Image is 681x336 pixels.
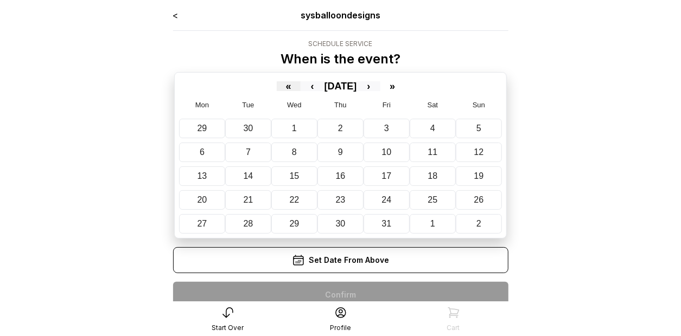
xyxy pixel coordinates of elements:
button: October 30, 2025 [317,214,364,234]
button: October 29, 2025 [271,214,317,234]
button: ‹ [301,81,324,91]
div: Set Date From Above [173,247,508,273]
button: October 16, 2025 [317,166,364,186]
abbr: October 23, 2025 [336,195,346,204]
button: October 23, 2025 [317,190,364,210]
abbr: October 28, 2025 [244,219,253,228]
abbr: October 15, 2025 [290,171,300,180]
abbr: October 18, 2025 [428,171,438,180]
button: October 13, 2025 [179,166,225,186]
button: October 31, 2025 [364,214,410,234]
abbr: Sunday [473,101,485,109]
abbr: October 30, 2025 [336,219,346,228]
button: October 15, 2025 [271,166,317,186]
button: October 25, 2025 [410,190,456,210]
abbr: October 11, 2025 [428,147,438,157]
button: October 1, 2025 [271,119,317,138]
button: September 29, 2025 [179,119,225,138]
div: sysballoondesigns [240,9,441,22]
button: « [277,81,301,91]
button: October 19, 2025 [456,166,502,186]
abbr: October 7, 2025 [246,147,251,157]
abbr: October 2, 2025 [338,124,343,133]
abbr: October 10, 2025 [382,147,392,157]
abbr: October 6, 2025 [200,147,205,157]
button: October 21, 2025 [225,190,271,210]
abbr: October 4, 2025 [430,124,435,133]
button: [DATE] [324,81,357,91]
abbr: September 30, 2025 [244,124,253,133]
div: Schedule Service [281,40,400,48]
span: [DATE] [324,81,357,92]
button: October 2, 2025 [317,119,364,138]
button: October 22, 2025 [271,190,317,210]
button: October 11, 2025 [410,143,456,162]
abbr: October 21, 2025 [244,195,253,204]
abbr: October 20, 2025 [198,195,207,204]
button: October 5, 2025 [456,119,502,138]
div: Cart [447,324,460,332]
a: < [173,10,179,21]
button: October 18, 2025 [410,166,456,186]
abbr: Monday [195,101,209,109]
button: October 14, 2025 [225,166,271,186]
abbr: October 9, 2025 [338,147,343,157]
abbr: October 19, 2025 [474,171,484,180]
button: October 6, 2025 [179,143,225,162]
abbr: November 1, 2025 [430,219,435,228]
button: October 8, 2025 [271,143,317,162]
button: October 9, 2025 [317,143,364,162]
abbr: October 29, 2025 [290,219,300,228]
button: October 24, 2025 [364,190,410,210]
button: › [357,81,380,91]
abbr: September 29, 2025 [198,124,207,133]
abbr: Wednesday [287,101,302,109]
button: October 26, 2025 [456,190,502,210]
abbr: Tuesday [242,101,254,109]
button: October 7, 2025 [225,143,271,162]
button: October 27, 2025 [179,214,225,234]
button: September 30, 2025 [225,119,271,138]
button: October 10, 2025 [364,143,410,162]
abbr: Friday [383,101,391,109]
abbr: October 12, 2025 [474,147,484,157]
button: October 17, 2025 [364,166,410,186]
abbr: October 31, 2025 [382,219,392,228]
abbr: October 5, 2025 [476,124,481,133]
abbr: October 8, 2025 [292,147,297,157]
abbr: October 25, 2025 [428,195,438,204]
abbr: October 3, 2025 [384,124,389,133]
button: October 20, 2025 [179,190,225,210]
button: November 2, 2025 [456,214,502,234]
button: October 3, 2025 [364,119,410,138]
div: Profile [330,324,351,332]
abbr: Thursday [334,101,346,109]
abbr: October 13, 2025 [198,171,207,180]
abbr: October 14, 2025 [244,171,253,180]
div: Start Over [212,324,244,332]
abbr: Saturday [428,101,438,109]
button: November 1, 2025 [410,214,456,234]
button: October 12, 2025 [456,143,502,162]
abbr: October 17, 2025 [382,171,392,180]
abbr: October 26, 2025 [474,195,484,204]
abbr: October 27, 2025 [198,219,207,228]
button: October 28, 2025 [225,214,271,234]
button: October 4, 2025 [410,119,456,138]
p: When is the event? [281,50,400,68]
abbr: October 1, 2025 [292,124,297,133]
abbr: October 16, 2025 [336,171,346,180]
abbr: October 24, 2025 [382,195,392,204]
abbr: October 22, 2025 [290,195,300,204]
button: » [380,81,404,91]
abbr: November 2, 2025 [476,219,481,228]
